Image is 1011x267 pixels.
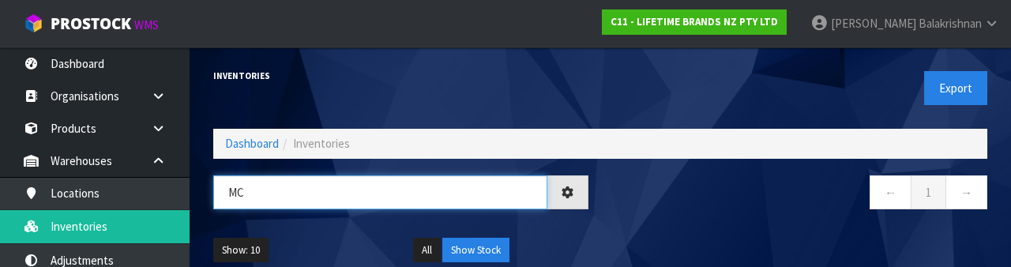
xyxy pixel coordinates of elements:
a: 1 [911,175,946,209]
a: Dashboard [225,136,279,151]
nav: Page navigation [612,175,987,214]
h1: Inventories [213,71,588,81]
strong: C11 - LIFETIME BRANDS NZ PTY LTD [611,15,778,28]
input: Search inventories [213,175,547,209]
button: Show Stock [442,238,509,263]
span: Balakrishnan [919,16,982,31]
a: ← [870,175,911,209]
span: ProStock [51,13,131,34]
a: C11 - LIFETIME BRANDS NZ PTY LTD [602,9,787,35]
span: Inventories [293,136,350,151]
a: → [945,175,987,209]
span: [PERSON_NAME] [831,16,916,31]
button: Show: 10 [213,238,269,263]
img: cube-alt.png [24,13,43,33]
button: All [413,238,441,263]
button: Export [924,71,987,105]
small: WMS [134,17,159,32]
